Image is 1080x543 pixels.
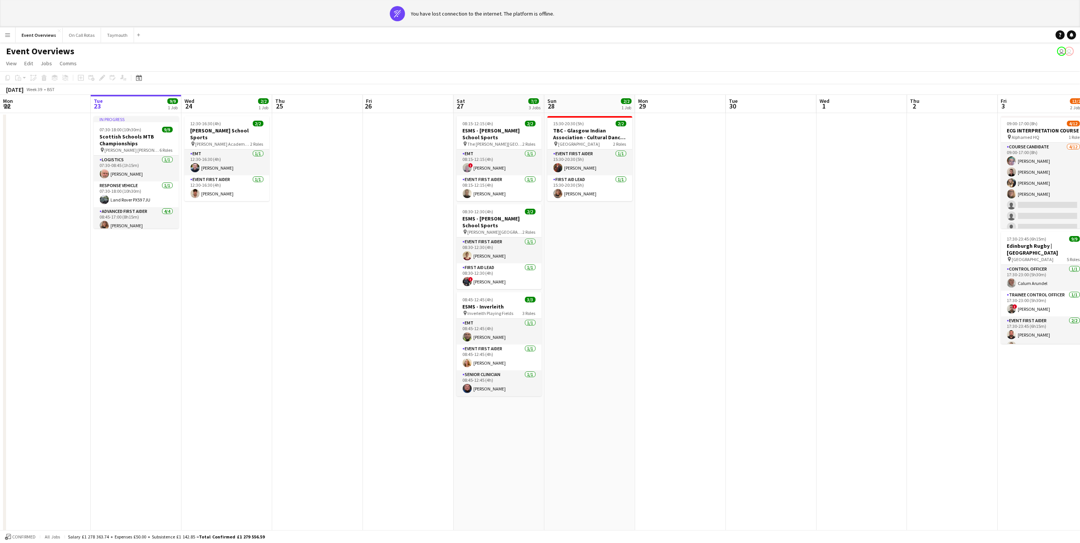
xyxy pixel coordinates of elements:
app-user-avatar: Operations Team [1057,47,1066,56]
span: Mon [638,98,648,104]
span: 9/9 [167,98,178,104]
span: Confirmed [12,534,36,540]
span: [GEOGRAPHIC_DATA] [1012,257,1054,262]
app-card-role: Event First Aider1/108:15-12:15 (4h)[PERSON_NAME] [457,175,542,201]
span: 2/2 [525,121,536,126]
app-job-card: In progress07:30-18:00 (10h30m)9/9Scottish Schools MTB Championships [PERSON_NAME] [PERSON_NAME]6... [94,116,179,228]
app-card-role: Senior Clinician1/108:45-12:45 (4h)[PERSON_NAME] [457,370,542,396]
a: Edit [21,58,36,68]
h3: ESMS - [PERSON_NAME] School Sports [457,215,542,229]
span: 2 Roles [523,141,536,147]
app-card-role: EMT1/108:45-12:45 (4h)[PERSON_NAME] [457,319,542,345]
span: Alphamed HQ [1012,134,1040,140]
span: [GEOGRAPHIC_DATA] [558,141,600,147]
span: [PERSON_NAME][GEOGRAPHIC_DATA] [468,229,523,235]
span: Sun [547,98,557,104]
h3: ESMS - Inverleith [457,303,542,310]
div: 1 Job [168,105,178,110]
span: 29 [637,102,648,110]
span: 3 Roles [523,310,536,316]
span: 2/2 [253,121,263,126]
span: 30 [728,102,738,110]
span: [PERSON_NAME] Academy Playing Fields [196,141,251,147]
span: 08:15-12:15 (4h) [463,121,493,126]
span: Sat [457,98,465,104]
h3: [PERSON_NAME] School Sports [184,127,270,141]
span: ! [1013,304,1017,309]
button: On Call Rotas [63,28,101,42]
span: 2 Roles [523,229,536,235]
span: 1 Role [1069,134,1080,140]
app-user-avatar: Operations Team [1065,47,1074,56]
span: Comms [60,60,77,67]
span: 08:30-12:30 (4h) [463,209,493,214]
button: Event Overviews [16,28,63,42]
div: Salary £1 278 363.74 + Expenses £50.00 + Subsistence £1 142.85 = [68,534,265,540]
div: BST [47,87,55,92]
div: 08:45-12:45 (4h)3/3ESMS - Inverleith Inverleith Playing Fields3 RolesEMT1/108:45-12:45 (4h)[PERSO... [457,292,542,396]
span: 5 Roles [1067,257,1080,262]
app-card-role: Response Vehicle1/107:30-18:00 (10h30m)Land Rover PX59 7JU [94,181,179,207]
a: View [3,58,20,68]
span: 23 [93,102,103,110]
span: 22 [2,102,13,110]
div: 3 Jobs [529,105,541,110]
span: Tue [94,98,103,104]
app-card-role: Event First Aider1/108:30-12:30 (4h)[PERSON_NAME] [457,238,542,263]
div: [DATE] [6,86,24,93]
span: ! [468,163,473,168]
span: 12:30-16:30 (4h) [191,121,221,126]
span: 25 [274,102,285,110]
span: 27 [456,102,465,110]
app-job-card: 15:30-20:30 (5h)2/2TBC - Glasgow Indian Association - Cultural Dance Event [GEOGRAPHIC_DATA]2 Rol... [547,116,632,201]
app-card-role: Event First Aider1/108:45-12:45 (4h)[PERSON_NAME] [457,345,542,370]
span: 2/2 [621,98,632,104]
h3: Scottish Schools MTB Championships [94,133,179,147]
span: All jobs [43,534,61,540]
app-card-role: First Aid Lead1/108:30-12:30 (4h)![PERSON_NAME] [457,263,542,289]
span: [PERSON_NAME] [PERSON_NAME] [105,147,160,153]
div: You have lost connection to the internet. The platform is offline. [411,10,555,17]
a: Jobs [38,58,55,68]
span: ! [468,277,473,282]
app-card-role: Event First Aider1/112:30-16:30 (4h)[PERSON_NAME] [184,175,270,201]
app-card-role: EMT1/112:30-16:30 (4h)[PERSON_NAME] [184,150,270,175]
span: Week 39 [25,87,44,92]
span: 2/2 [525,209,536,214]
span: 2 Roles [613,141,626,147]
span: 26 [365,102,372,110]
span: 3 [1000,102,1007,110]
span: 2 [909,102,920,110]
app-job-card: 12:30-16:30 (4h)2/2[PERSON_NAME] School Sports [PERSON_NAME] Academy Playing Fields2 RolesEMT1/11... [184,116,270,201]
div: 1 Job [259,105,268,110]
app-card-role: Logistics1/107:30-08:45 (1h15m)[PERSON_NAME] [94,156,179,181]
app-card-role: Event First Aider1/115:30-20:30 (5h)[PERSON_NAME] [547,150,632,175]
span: 7/7 [528,98,539,104]
app-card-role: EMT1/108:15-12:15 (4h)![PERSON_NAME] [457,150,542,175]
div: 08:30-12:30 (4h)2/2ESMS - [PERSON_NAME] School Sports [PERSON_NAME][GEOGRAPHIC_DATA]2 RolesEvent ... [457,204,542,289]
span: 24 [183,102,194,110]
div: 1 Job [621,105,631,110]
span: Thu [275,98,285,104]
span: View [6,60,17,67]
span: 3/3 [525,297,536,302]
span: 08:45-12:45 (4h) [463,297,493,302]
span: Wed [184,98,194,104]
span: 2 Roles [251,141,263,147]
span: 28 [546,102,557,110]
span: Fri [1001,98,1007,104]
span: Total Confirmed £1 279 556.59 [199,534,265,540]
button: Confirmed [4,533,37,541]
span: 1 [818,102,829,110]
span: 17:30-23:45 (6h15m) [1007,236,1047,242]
span: 09:00-17:00 (8h) [1007,121,1038,126]
span: 4/12 [1067,121,1080,126]
app-card-role: Advanced First Aider4/408:45-17:00 (8h15m)[PERSON_NAME] [94,207,179,266]
span: 07:30-18:00 (10h30m) [100,127,142,132]
span: Inverleith Playing Fields [468,310,514,316]
span: Thu [910,98,920,104]
span: The [PERSON_NAME][GEOGRAPHIC_DATA] [468,141,523,147]
h3: ESMS - [PERSON_NAME] School Sports [457,127,542,141]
